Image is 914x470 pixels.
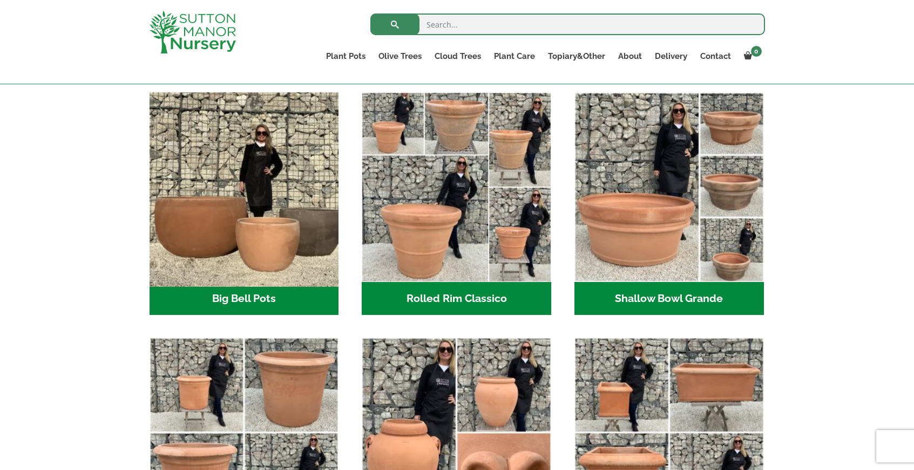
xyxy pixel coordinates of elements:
[694,49,737,64] a: Contact
[574,282,764,315] h2: Shallow Bowl Grande
[362,282,551,315] h2: Rolled Rim Classico
[150,11,236,53] img: logo
[362,92,551,282] img: Rolled Rim Classico
[488,49,541,64] a: Plant Care
[574,92,764,315] a: Visit product category Shallow Bowl Grande
[320,49,372,64] a: Plant Pots
[541,49,612,64] a: Topiary&Other
[150,92,339,315] a: Visit product category Big Bell Pots
[150,282,339,315] h2: Big Bell Pots
[751,46,762,57] span: 0
[370,14,765,35] input: Search...
[574,92,764,282] img: Shallow Bowl Grande
[362,92,551,315] a: Visit product category Rolled Rim Classico
[145,88,343,286] img: Big Bell Pots
[372,49,428,64] a: Olive Trees
[612,49,648,64] a: About
[428,49,488,64] a: Cloud Trees
[737,49,765,64] a: 0
[648,49,694,64] a: Delivery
